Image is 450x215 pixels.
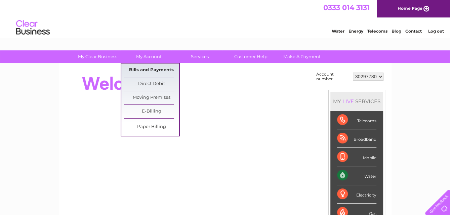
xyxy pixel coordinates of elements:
[124,120,179,134] a: Paper Billing
[124,77,179,91] a: Direct Debit
[124,63,179,77] a: Bills and Payments
[223,50,279,63] a: Customer Help
[337,166,376,185] div: Water
[337,129,376,148] div: Broadband
[332,29,344,34] a: Water
[16,17,50,38] img: logo.png
[392,29,401,34] a: Blog
[337,111,376,129] div: Telecoms
[367,29,387,34] a: Telecoms
[323,3,370,12] a: 0333 014 3131
[274,50,330,63] a: Make A Payment
[349,29,363,34] a: Energy
[70,50,125,63] a: My Clear Business
[337,185,376,204] div: Electricity
[315,70,351,83] td: Account number
[337,148,376,166] div: Mobile
[172,50,228,63] a: Services
[405,29,422,34] a: Contact
[341,98,355,104] div: LIVE
[67,4,384,33] div: Clear Business is a trading name of Verastar Limited (registered in [GEOGRAPHIC_DATA] No. 3667643...
[124,91,179,104] a: Moving Premises
[121,50,176,63] a: My Account
[124,105,179,118] a: E-Billing
[428,29,444,34] a: Log out
[330,92,383,111] div: MY SERVICES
